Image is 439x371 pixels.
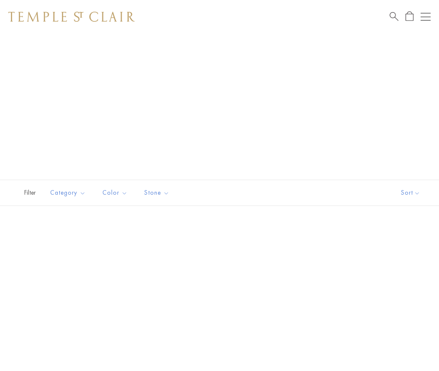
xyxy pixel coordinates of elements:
[421,12,431,22] button: Open navigation
[390,11,398,22] a: Search
[98,188,134,198] span: Color
[46,188,92,198] span: Category
[8,12,135,22] img: Temple St. Clair
[406,11,413,22] a: Open Shopping Bag
[138,183,176,202] button: Stone
[382,180,439,206] button: Show sort by
[96,183,134,202] button: Color
[44,183,92,202] button: Category
[140,188,176,198] span: Stone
